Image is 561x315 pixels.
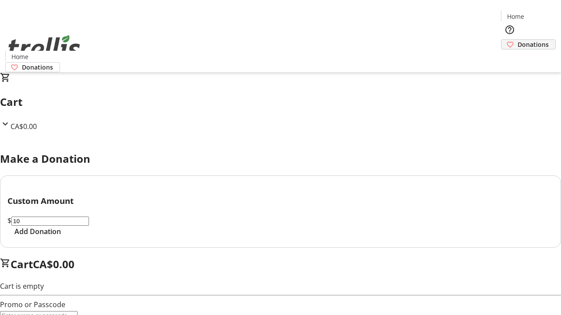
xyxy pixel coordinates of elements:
span: $ [7,216,11,225]
span: Donations [22,63,53,72]
span: Home [507,12,524,21]
input: Donation Amount [11,217,89,226]
span: Donations [518,40,549,49]
img: Orient E2E Organization jrbnBDtHAO's Logo [5,25,83,69]
span: Add Donation [14,226,61,237]
a: Home [6,52,34,61]
button: Help [501,21,518,38]
a: Donations [5,62,60,72]
a: Donations [501,39,556,49]
span: CA$0.00 [11,122,37,131]
h3: Custom Amount [7,195,554,207]
button: Cart [501,49,518,67]
span: CA$0.00 [33,257,75,271]
span: Home [11,52,28,61]
button: Add Donation [7,226,68,237]
a: Home [501,12,529,21]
